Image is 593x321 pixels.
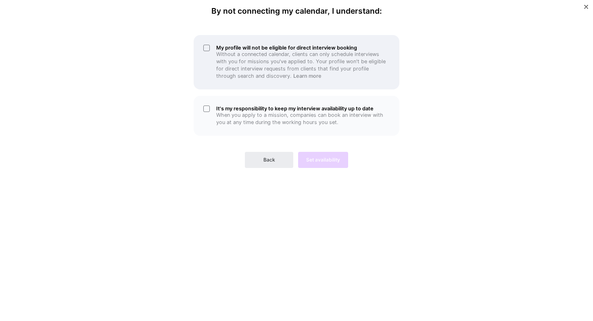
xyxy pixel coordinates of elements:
[216,112,390,126] p: When you apply to a mission, companies can book an interview with you at any time during the work...
[211,6,382,16] h4: By not connecting my calendar, I understand:
[216,106,390,112] h5: It's my responsibility to keep my interview availability up to date
[584,5,588,13] button: Close
[293,73,322,79] a: Learn more
[263,156,275,164] span: Back
[216,51,390,80] p: Without a connected calendar, clients can only schedule interviews with you for missions you've a...
[245,152,293,168] button: Back
[216,45,390,51] h5: My profile will not be eligible for direct interview booking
